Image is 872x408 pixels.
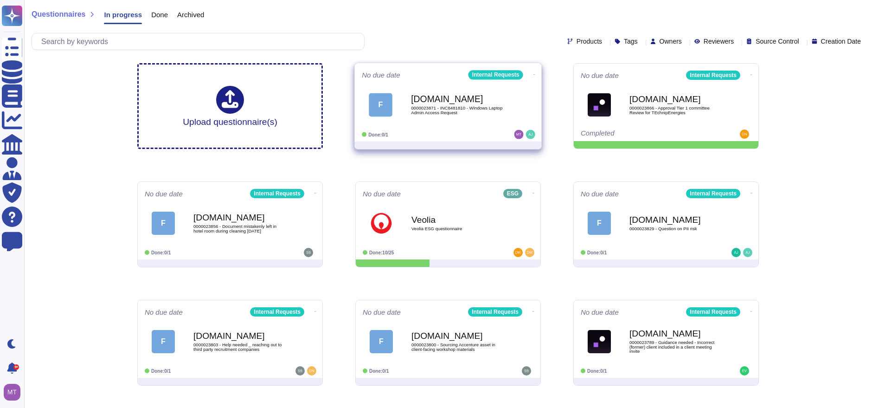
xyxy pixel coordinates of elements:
span: In progress [104,11,142,18]
span: Done: 0/1 [368,132,388,137]
b: Veolia [411,215,504,224]
img: Logo [370,212,393,235]
span: Done: 0/1 [151,369,171,374]
span: Done: 0/1 [151,250,171,255]
span: Creation Date [821,38,861,45]
span: No due date [362,71,400,78]
img: user [526,130,535,139]
span: 0000023789 - Guidance needed - Incorrect (former) client included in a client meeting invite [629,340,722,354]
span: Done: 0/1 [587,250,607,255]
b: [DOMAIN_NAME] [193,213,286,222]
span: Tags [624,38,638,45]
span: 0000023856 - Document mistakenly left in hotel room during cleaning [DATE] [193,224,286,233]
img: user [525,248,534,257]
div: F [370,330,393,353]
span: Done [151,11,168,18]
img: user [304,248,313,257]
div: Internal Requests [468,70,523,79]
div: F [369,93,392,117]
span: Owners [660,38,682,45]
span: Done: 0/1 [587,369,607,374]
img: user [743,248,752,257]
span: 0000023800 - Sourcing Accenture asset in client-facing workshop materials [411,343,504,351]
img: user [4,384,20,401]
div: Internal Requests [468,307,522,317]
div: Internal Requests [686,71,740,80]
span: 0000023866 - Approval Tier 1 committee Review for TEchnipEnergies [629,106,722,115]
div: Upload questionnaire(s) [183,86,277,126]
span: No due date [363,190,401,197]
img: Logo [588,330,611,353]
span: No due date [581,309,619,316]
b: [DOMAIN_NAME] [411,95,505,104]
span: Archived [177,11,204,18]
span: No due date [581,190,619,197]
span: Reviewers [704,38,734,45]
img: user [731,248,741,257]
div: F [152,330,175,353]
span: 0000023829 - Question on PII risk [629,227,722,231]
img: user [514,130,523,139]
span: No due date [145,309,183,316]
b: [DOMAIN_NAME] [629,329,722,338]
button: user [2,382,27,402]
b: [DOMAIN_NAME] [629,95,722,104]
span: No due date [581,72,619,79]
div: Completed [581,130,694,139]
img: user [522,366,531,376]
div: F [588,212,611,235]
span: Products [577,38,602,45]
img: user [740,130,749,139]
span: Source Control [756,38,799,45]
b: [DOMAIN_NAME] [411,331,504,340]
span: No due date [363,309,401,316]
div: ESG [503,189,522,198]
div: Internal Requests [250,307,304,317]
input: Search by keywords [37,33,364,50]
img: user [295,366,305,376]
span: Done: 0/1 [369,369,389,374]
span: No due date [145,190,183,197]
div: Internal Requests [250,189,304,198]
img: user [740,366,749,376]
span: Veolia ESG questionnaire [411,227,504,231]
b: [DOMAIN_NAME] [193,331,286,340]
img: Logo [588,93,611,117]
img: user [513,248,523,257]
div: F [152,212,175,235]
div: Internal Requests [686,189,740,198]
div: Internal Requests [686,307,740,317]
b: [DOMAIN_NAME] [629,215,722,224]
span: 0000023803 - Help needed _ reaching out to third party recruitment companies [193,343,286,351]
div: 9+ [13,364,19,370]
span: 0000023871 - INC8481810 - Windows Laptop Admin Access Request [411,106,505,115]
img: user [307,366,316,376]
span: Questionnaires [32,11,85,18]
span: Done: 10/25 [369,250,394,255]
